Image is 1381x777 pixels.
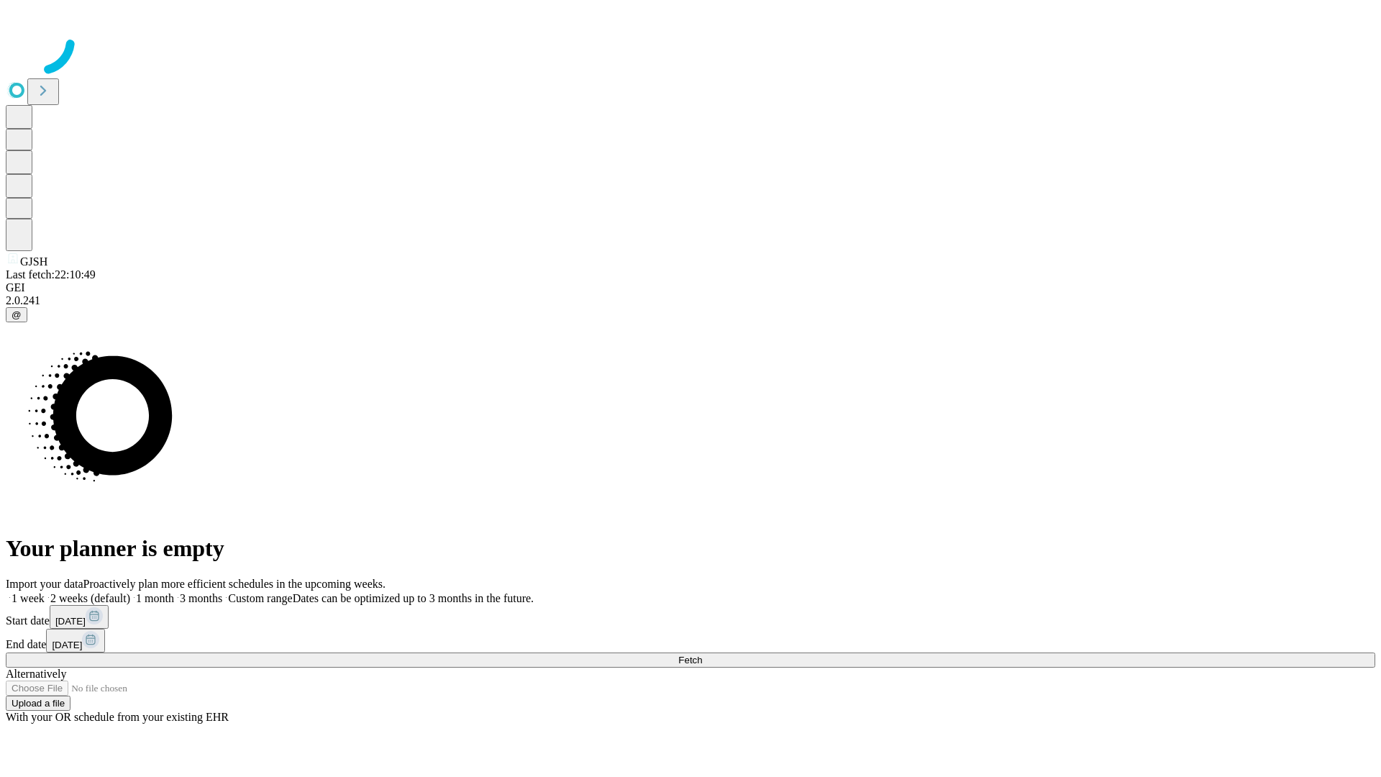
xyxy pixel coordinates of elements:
[12,592,45,604] span: 1 week
[293,592,534,604] span: Dates can be optimized up to 3 months in the future.
[6,281,1375,294] div: GEI
[50,592,130,604] span: 2 weeks (default)
[6,578,83,590] span: Import your data
[136,592,174,604] span: 1 month
[6,696,70,711] button: Upload a file
[50,605,109,629] button: [DATE]
[6,294,1375,307] div: 2.0.241
[52,640,82,650] span: [DATE]
[6,711,229,723] span: With your OR schedule from your existing EHR
[6,629,1375,653] div: End date
[46,629,105,653] button: [DATE]
[180,592,222,604] span: 3 months
[12,309,22,320] span: @
[6,268,96,281] span: Last fetch: 22:10:49
[83,578,386,590] span: Proactively plan more efficient schedules in the upcoming weeks.
[6,653,1375,668] button: Fetch
[20,255,47,268] span: GJSH
[55,616,86,627] span: [DATE]
[6,605,1375,629] div: Start date
[228,592,292,604] span: Custom range
[6,307,27,322] button: @
[678,655,702,665] span: Fetch
[6,668,66,680] span: Alternatively
[6,535,1375,562] h1: Your planner is empty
